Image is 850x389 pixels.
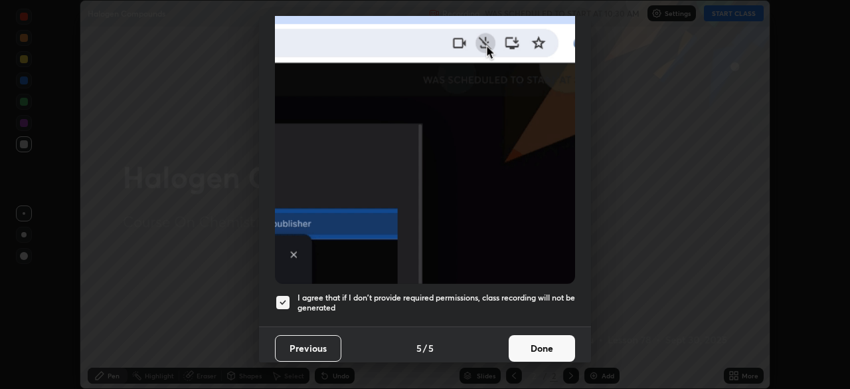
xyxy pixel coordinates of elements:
[423,341,427,355] h4: /
[416,341,422,355] h4: 5
[297,293,575,313] h5: I agree that if I don't provide required permissions, class recording will not be generated
[428,341,434,355] h4: 5
[509,335,575,362] button: Done
[275,335,341,362] button: Previous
